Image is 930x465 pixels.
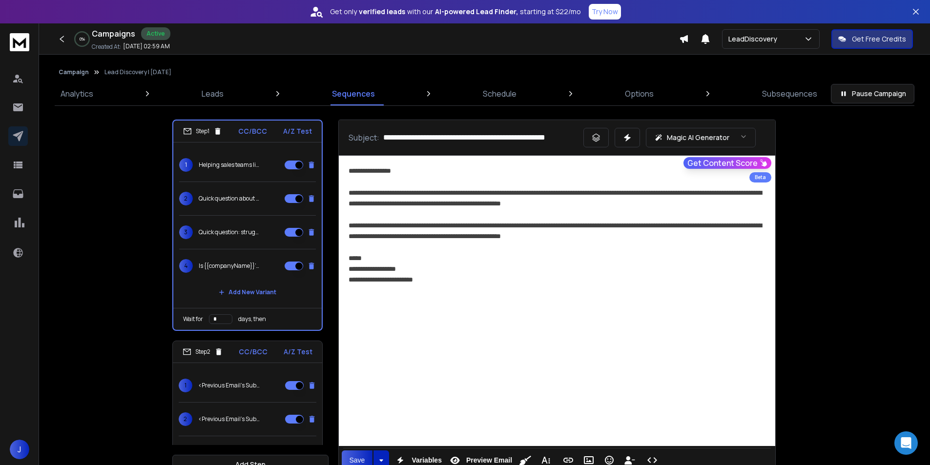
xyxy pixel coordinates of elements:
[10,440,29,459] button: J
[55,82,99,105] a: Analytics
[435,7,518,17] strong: AI-powered Lead Finder,
[238,315,266,323] p: days, then
[894,431,918,455] div: Open Intercom Messenger
[179,192,193,205] span: 2
[326,82,381,105] a: Sequences
[464,456,514,465] span: Preview Email
[183,127,222,136] div: Step 1
[477,82,522,105] a: Schedule
[683,157,771,169] button: Get Content Score
[756,82,823,105] a: Subsequences
[831,29,913,49] button: Get Free Credits
[202,88,224,100] p: Leads
[284,347,312,357] p: A/Z Test
[198,382,261,389] p: <Previous Email's Subject>
[728,34,781,44] p: LeadDiscovery
[80,36,85,42] p: 0 %
[141,27,170,40] div: Active
[483,88,517,100] p: Schedule
[831,84,914,103] button: Pause Campaign
[349,132,379,143] p: Subject:
[749,172,771,182] div: Beta
[92,28,135,40] h1: Campaigns
[59,68,89,76] button: Campaign
[179,259,193,273] span: 4
[123,42,170,50] p: [DATE] 02:59 AM
[10,33,29,51] img: logo
[92,43,121,51] p: Created At:
[211,283,284,302] button: Add New Variant
[183,315,203,323] p: Wait for
[852,34,906,44] p: Get Free Credits
[61,88,93,100] p: Analytics
[199,161,261,169] p: Helping sales teams like {{companyName}} connect faster
[172,120,323,331] li: Step1CC/BCCA/Z Test1Helping sales teams like {{companyName}} connect faster2Quick question about ...
[239,347,268,357] p: CC/BCC
[199,195,261,202] p: Quick question about {{companyName}}’s outbound results
[359,7,405,17] strong: verified leads
[332,88,375,100] p: Sequences
[589,4,621,20] button: Try Now
[410,456,444,465] span: Variables
[667,133,729,142] p: Magic AI Generator
[762,88,817,100] p: Subsequences
[196,82,229,105] a: Leads
[199,262,261,270] p: Is {{companyName}}’s outreach data holding you back?
[104,68,171,76] p: Lead Discovery | [DATE]
[183,347,223,356] div: Step 2
[646,128,756,147] button: Magic AI Generator
[179,412,192,426] span: 2
[199,228,261,236] p: Quick question: struggling with bad data at {{companyName}}?
[625,88,654,100] p: Options
[330,7,581,17] p: Get only with our starting at $22/mo
[198,415,261,423] p: <Previous Email's Subject>
[179,225,193,239] span: 3
[179,158,193,172] span: 1
[619,82,660,105] a: Options
[179,379,192,392] span: 1
[283,126,312,136] p: A/Z Test
[238,126,267,136] p: CC/BCC
[592,7,618,17] p: Try Now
